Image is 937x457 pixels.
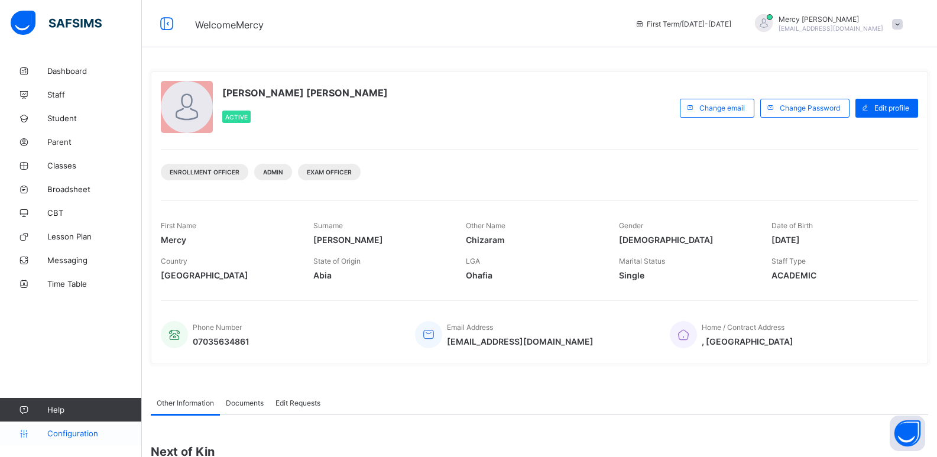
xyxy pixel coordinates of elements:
[619,221,643,230] span: Gender
[47,255,142,265] span: Messaging
[313,257,361,265] span: State of Origin
[313,270,448,280] span: Abia
[466,257,480,265] span: LGA
[47,114,142,123] span: Student
[193,336,249,346] span: 07035634861
[779,25,883,32] span: [EMAIL_ADDRESS][DOMAIN_NAME]
[779,15,883,24] span: Mercy [PERSON_NAME]
[47,90,142,99] span: Staff
[447,323,493,332] span: Email Address
[193,323,242,332] span: Phone Number
[161,235,296,245] span: Mercy
[874,103,909,112] span: Edit profile
[47,66,142,76] span: Dashboard
[313,235,448,245] span: [PERSON_NAME]
[313,221,343,230] span: Surname
[47,161,142,170] span: Classes
[263,168,283,176] span: Admin
[222,87,388,99] span: [PERSON_NAME] [PERSON_NAME]
[780,103,840,112] span: Change Password
[447,336,594,346] span: [EMAIL_ADDRESS][DOMAIN_NAME]
[161,257,187,265] span: Country
[771,221,813,230] span: Date of Birth
[702,336,793,346] span: , [GEOGRAPHIC_DATA]
[771,270,906,280] span: ACADEMIC
[195,19,264,31] span: Welcome Mercy
[619,257,665,265] span: Marital Status
[635,20,731,28] span: session/term information
[47,232,142,241] span: Lesson Plan
[47,429,141,438] span: Configuration
[702,323,784,332] span: Home / Contract Address
[47,184,142,194] span: Broadsheet
[226,398,264,407] span: Documents
[890,416,925,451] button: Open asap
[466,270,601,280] span: Ohafia
[161,270,296,280] span: [GEOGRAPHIC_DATA]
[47,208,142,218] span: CBT
[743,14,909,34] div: MercyKenneth
[466,235,601,245] span: Chizaram
[275,398,320,407] span: Edit Requests
[47,137,142,147] span: Parent
[11,11,102,35] img: safsims
[619,235,754,245] span: [DEMOGRAPHIC_DATA]
[619,270,754,280] span: Single
[161,221,196,230] span: First Name
[170,168,239,176] span: Enrollment Officer
[225,114,248,121] span: Active
[771,235,906,245] span: [DATE]
[47,279,142,289] span: Time Table
[47,405,141,414] span: Help
[699,103,745,112] span: Change email
[466,221,505,230] span: Other Name
[157,398,214,407] span: Other Information
[771,257,806,265] span: Staff Type
[307,168,352,176] span: Exam Officer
